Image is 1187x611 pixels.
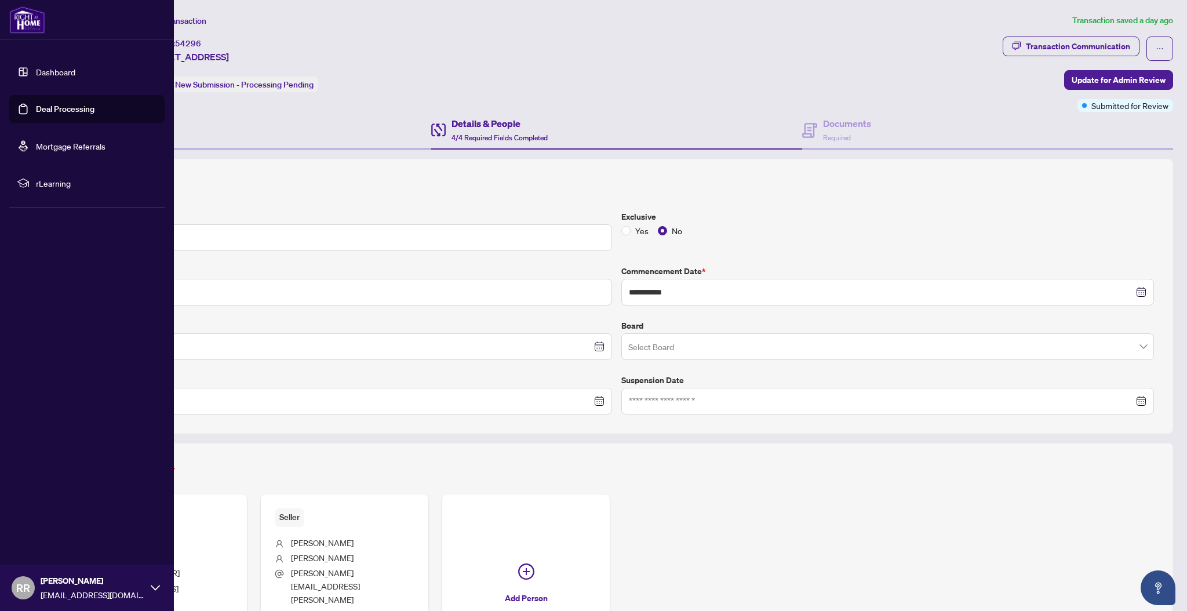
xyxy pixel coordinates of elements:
span: Update for Admin Review [1072,71,1166,89]
h4: Documents [823,117,871,130]
label: Suspension Date [621,374,1154,387]
article: Transaction saved a day ago [1072,14,1173,27]
label: Expiry Date [79,319,612,332]
span: [EMAIL_ADDRESS][DOMAIN_NAME] [41,588,145,601]
span: 4/4 Required Fields Completed [452,133,548,142]
span: plus-circle [518,563,534,580]
span: New Submission - Processing Pending [175,79,314,90]
button: Transaction Communication [1003,37,1139,56]
h2: Trade Details [79,178,1154,197]
span: No [667,224,687,237]
img: logo [9,6,45,34]
div: Transaction Communication [1026,37,1130,56]
span: Seller [275,508,304,526]
span: RR [16,580,30,596]
span: [STREET_ADDRESS] [144,50,229,64]
span: Submitted for Review [1091,99,1168,112]
span: [PERSON_NAME] [291,537,354,548]
label: Exclusive [621,210,1154,223]
label: Unit/Lot Number [79,265,612,278]
span: [PERSON_NAME] [291,552,354,563]
span: Add Person [505,589,548,608]
a: Mortgage Referrals [36,141,105,151]
a: Deal Processing [36,104,94,114]
a: Dashboard [36,67,75,77]
button: Update for Admin Review [1064,70,1173,90]
label: Cancellation Date [79,374,612,387]
span: Required [823,133,851,142]
label: Listing Price [79,210,612,223]
span: ellipsis [1156,45,1164,53]
label: Board [621,319,1154,332]
span: [PERSON_NAME] [41,574,145,587]
span: View Transaction [144,16,206,26]
label: Commencement Date [621,265,1154,278]
span: 54296 [175,38,201,49]
span: rLearning [36,177,156,190]
span: Yes [631,224,653,237]
h4: Details & People [452,117,548,130]
button: Open asap [1141,570,1175,605]
div: Status: [144,77,318,92]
